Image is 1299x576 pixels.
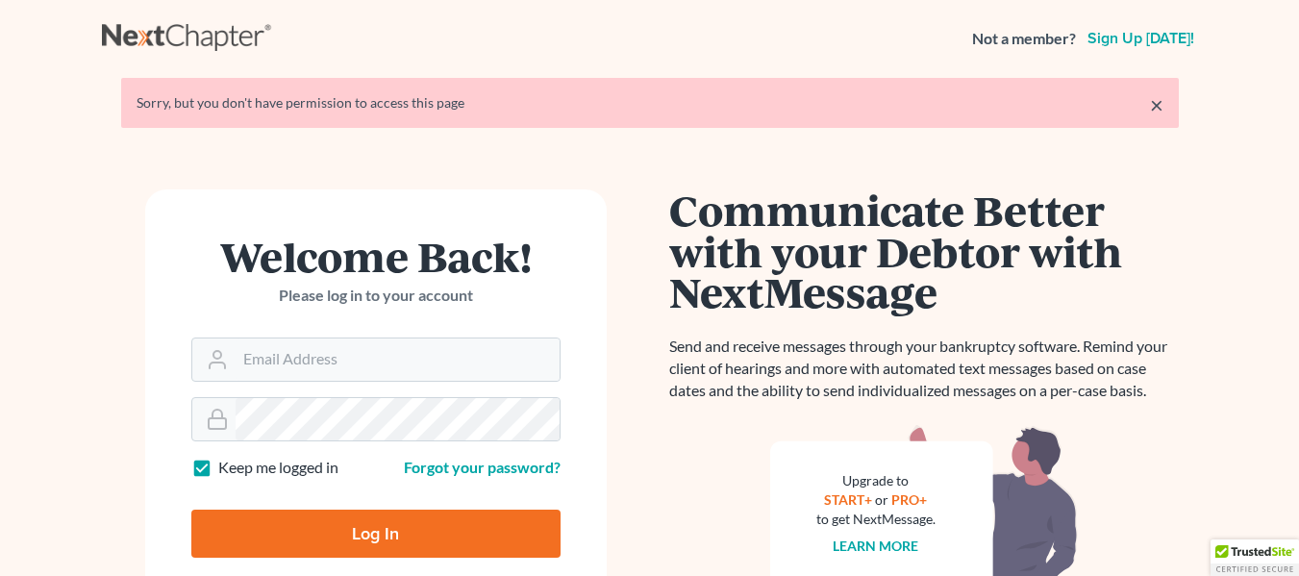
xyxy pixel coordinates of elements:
[891,491,927,508] a: PRO+
[1211,539,1299,576] div: TrustedSite Certified
[191,285,561,307] p: Please log in to your account
[236,338,560,381] input: Email Address
[669,189,1179,313] h1: Communicate Better with your Debtor with NextMessage
[137,93,1163,113] div: Sorry, but you don't have permission to access this page
[833,538,918,554] a: Learn more
[875,491,888,508] span: or
[816,510,936,529] div: to get NextMessage.
[191,236,561,277] h1: Welcome Back!
[191,510,561,558] input: Log In
[1150,93,1163,116] a: ×
[1084,31,1198,46] a: Sign up [DATE]!
[824,491,872,508] a: START+
[816,471,936,490] div: Upgrade to
[669,336,1179,402] p: Send and receive messages through your bankruptcy software. Remind your client of hearings and mo...
[218,457,338,479] label: Keep me logged in
[404,458,561,476] a: Forgot your password?
[972,28,1076,50] strong: Not a member?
